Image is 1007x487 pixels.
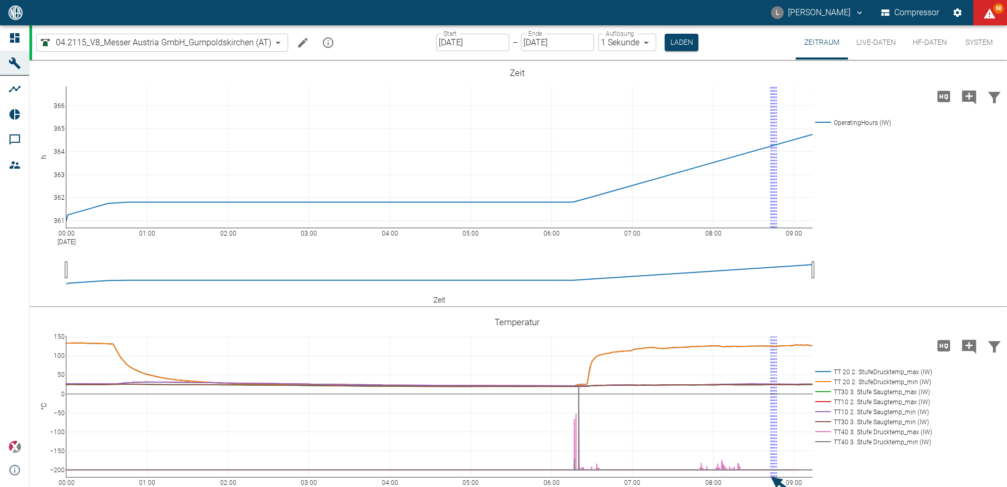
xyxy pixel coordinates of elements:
[39,36,271,49] a: 04.2115_V8_Messer Austria GmbH_Gumpoldskirchen (AT)
[955,25,1003,60] button: System
[292,32,313,53] button: Machine bearbeiten
[512,36,518,48] p: –
[931,91,956,101] span: Hohe Auflösung
[443,29,457,38] label: Start
[7,5,24,20] img: logo
[993,3,1004,14] span: 68
[879,3,942,22] button: Compressor
[956,83,982,110] button: Kommentar hinzufügen
[796,25,848,60] button: Zeitraum
[528,29,542,38] label: Ende
[606,29,634,38] label: Auflösung
[982,332,1007,359] button: Daten filtern
[931,340,956,350] span: Hohe Auflösung
[521,34,594,51] input: DD.MM.YYYY
[436,34,509,51] input: DD.MM.YYYY
[56,36,271,48] span: 04.2115_V8_Messer Austria GmbH_Gumpoldskirchen (AT)
[771,6,784,19] div: L
[8,441,21,453] img: Xplore Logo
[665,34,698,51] button: Laden
[982,83,1007,110] button: Daten filtern
[948,3,967,22] button: Einstellungen
[769,3,866,22] button: luca.corigliano@neuman-esser.com
[848,25,904,60] button: Live-Daten
[318,32,339,53] button: mission info
[904,25,955,60] button: HF-Daten
[956,332,982,359] button: Kommentar hinzufügen
[598,34,656,51] div: 1 Sekunde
